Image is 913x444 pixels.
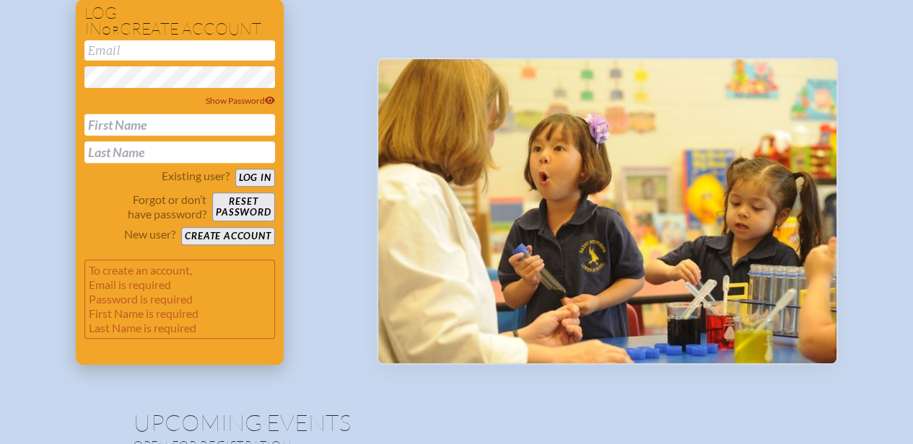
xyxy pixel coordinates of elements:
[84,40,275,61] input: Email
[212,192,274,221] button: Resetpassword
[84,114,275,136] input: First Name
[134,411,780,434] h1: Upcoming Events
[181,227,274,245] button: Create account
[378,59,836,363] img: Events
[84,5,275,37] h1: Log in create account
[162,169,230,183] p: Existing user?
[84,192,207,221] p: Forgot or don’t have password?
[84,141,275,163] input: Last Name
[84,259,275,339] p: To create an account, Email is required Password is required First Name is required Last Name is ...
[235,169,275,187] button: Log in
[206,95,275,106] span: Show Password
[124,227,175,241] p: New user?
[102,23,120,37] span: or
